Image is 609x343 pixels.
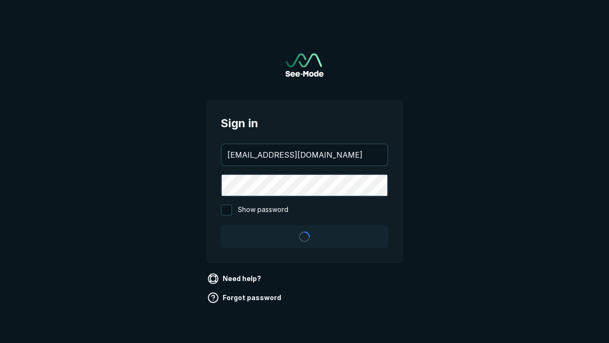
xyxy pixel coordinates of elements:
a: Go to sign in [285,53,324,77]
span: Show password [238,204,288,216]
a: Forgot password [206,290,285,305]
input: your@email.com [222,144,387,165]
img: See-Mode Logo [285,53,324,77]
a: Need help? [206,271,265,286]
span: Sign in [221,115,388,132]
